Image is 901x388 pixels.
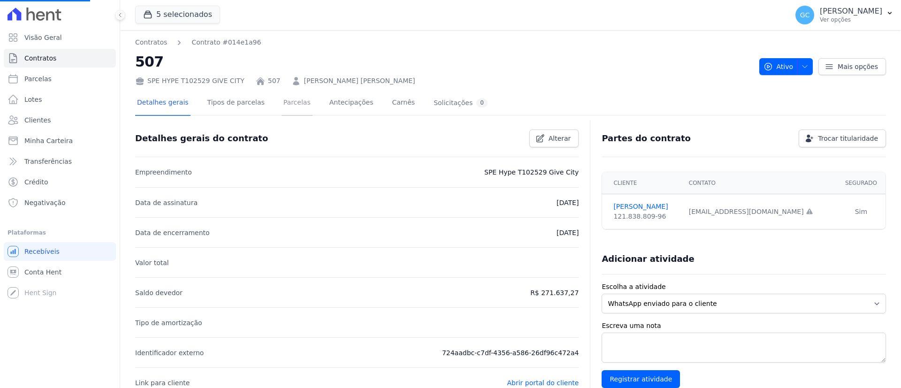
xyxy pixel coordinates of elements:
span: Alterar [549,134,571,143]
label: Escreva uma nota [602,321,886,331]
p: SPE Hype T102529 Give City [484,167,579,178]
span: Negativação [24,198,66,207]
nav: Breadcrumb [135,38,261,47]
span: Minha Carteira [24,136,73,145]
div: 121.838.809-96 [613,212,677,221]
a: Recebíveis [4,242,116,261]
span: Lotes [24,95,42,104]
p: 724aadbc-c7df-4356-a586-26df96c472a4 [442,347,579,358]
span: Transferências [24,157,72,166]
button: 5 selecionados [135,6,220,23]
span: Mais opções [838,62,878,71]
div: [EMAIL_ADDRESS][DOMAIN_NAME] [689,207,831,217]
a: Detalhes gerais [135,91,191,116]
a: Clientes [4,111,116,129]
p: Valor total [135,257,169,268]
span: Contratos [24,53,56,63]
p: Empreendimento [135,167,192,178]
h2: 507 [135,51,752,72]
a: [PERSON_NAME] [PERSON_NAME] [304,76,415,86]
span: Clientes [24,115,51,125]
label: Escolha a atividade [602,282,886,292]
a: Visão Geral [4,28,116,47]
p: Saldo devedor [135,287,183,298]
th: Segurado [837,172,886,194]
a: Tipos de parcelas [206,91,267,116]
a: [PERSON_NAME] [613,202,677,212]
button: Ativo [759,58,813,75]
p: R$ 271.637,27 [530,287,579,298]
span: Parcelas [24,74,52,84]
a: Parcelas [282,91,313,116]
h3: Partes do contrato [602,133,691,144]
a: Alterar [529,129,579,147]
a: Minha Carteira [4,131,116,150]
a: Contratos [4,49,116,68]
a: 507 [268,76,281,86]
p: [PERSON_NAME] [820,7,882,16]
div: Plataformas [8,227,112,238]
a: Trocar titularidade [799,129,886,147]
a: Lotes [4,90,116,109]
a: Parcelas [4,69,116,88]
p: Tipo de amortização [135,317,202,328]
div: SPE HYPE T102529 GIVE CITY [135,76,244,86]
a: Carnês [390,91,417,116]
a: Crédito [4,173,116,191]
p: Data de encerramento [135,227,210,238]
h3: Detalhes gerais do contrato [135,133,268,144]
input: Registrar atividade [602,370,680,388]
th: Contato [683,172,837,194]
td: Sim [837,194,886,229]
span: Visão Geral [24,33,62,42]
h3: Adicionar atividade [602,253,694,265]
a: Solicitações0 [432,91,489,116]
button: GC [PERSON_NAME] Ver opções [788,2,901,28]
span: Crédito [24,177,48,187]
nav: Breadcrumb [135,38,752,47]
span: Trocar titularidade [818,134,878,143]
a: Negativação [4,193,116,212]
p: Data de assinatura [135,197,198,208]
a: Contratos [135,38,167,47]
div: Solicitações [434,99,488,107]
span: Ativo [764,58,794,75]
p: [DATE] [557,197,579,208]
a: Transferências [4,152,116,171]
p: Ver opções [820,16,882,23]
span: Conta Hent [24,267,61,277]
span: Recebíveis [24,247,60,256]
p: [DATE] [557,227,579,238]
th: Cliente [602,172,683,194]
p: Identificador externo [135,347,204,358]
a: Contrato #014e1a96 [191,38,261,47]
span: GC [800,12,810,18]
a: Abrir portal do cliente [507,379,579,387]
a: Antecipações [328,91,375,116]
div: 0 [476,99,488,107]
a: Conta Hent [4,263,116,281]
a: Mais opções [818,58,886,75]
